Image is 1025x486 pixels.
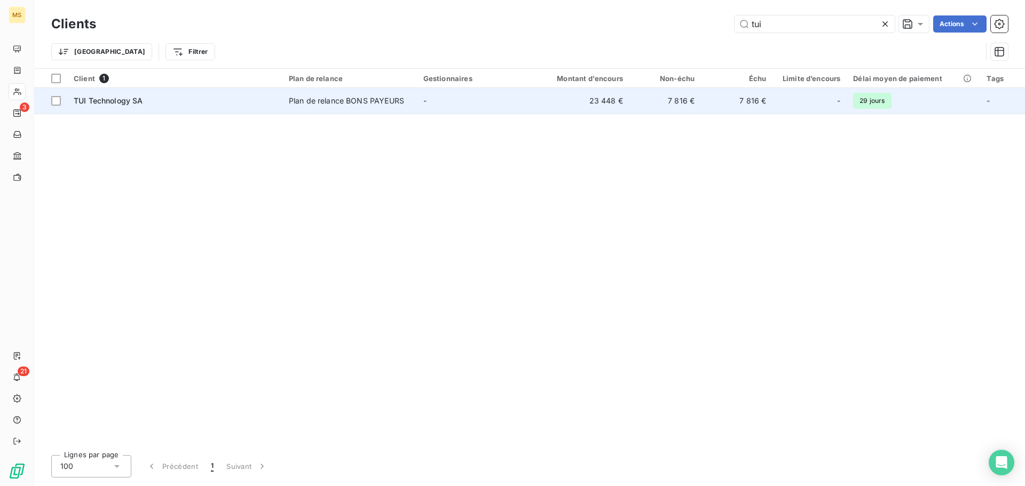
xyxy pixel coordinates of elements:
[987,96,990,105] span: -
[18,367,29,376] span: 21
[74,74,95,83] span: Client
[289,74,411,83] div: Plan de relance
[629,88,701,114] td: 7 816 €
[987,74,1019,83] div: Tags
[989,450,1014,475] div: Open Intercom Messenger
[60,461,73,472] span: 100
[533,88,629,114] td: 23 448 €
[165,43,215,60] button: Filtrer
[540,74,623,83] div: Montant d'encours
[701,88,772,114] td: 7 816 €
[707,74,766,83] div: Échu
[74,96,143,105] span: TUI Technology SA
[9,463,26,480] img: Logo LeanPay
[933,15,987,33] button: Actions
[20,102,29,112] span: 3
[289,95,404,106] div: Plan de relance BONS PAYEURS
[140,455,204,477] button: Précédent
[211,461,214,472] span: 1
[779,74,840,83] div: Limite d’encours
[220,455,274,477] button: Suivant
[735,15,895,33] input: Rechercher
[9,6,26,23] div: MS
[99,74,109,83] span: 1
[853,74,974,83] div: Délai moyen de paiement
[423,74,527,83] div: Gestionnaires
[51,43,152,60] button: [GEOGRAPHIC_DATA]
[204,455,220,477] button: 1
[853,93,891,109] span: 29 jours
[423,96,427,105] span: -
[51,14,96,34] h3: Clients
[636,74,695,83] div: Non-échu
[837,95,840,106] span: -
